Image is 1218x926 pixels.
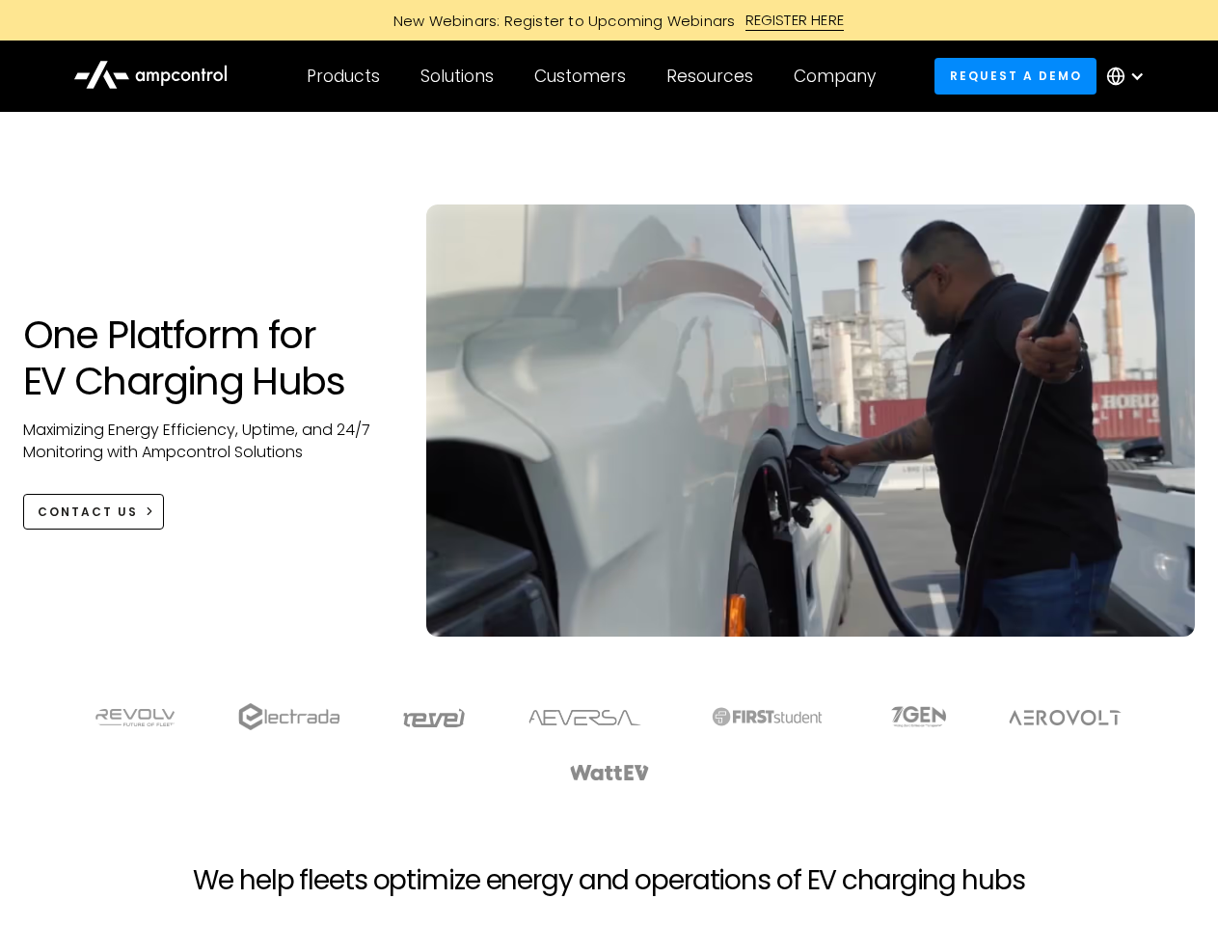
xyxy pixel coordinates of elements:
[374,11,745,31] div: New Webinars: Register to Upcoming Webinars
[176,10,1043,31] a: New Webinars: Register to Upcoming WebinarsREGISTER HERE
[420,66,494,87] div: Solutions
[307,66,380,87] div: Products
[1008,710,1123,725] img: Aerovolt Logo
[569,765,650,780] img: WattEV logo
[38,504,138,521] div: CONTACT US
[745,10,845,31] div: REGISTER HERE
[934,58,1096,94] a: Request a demo
[193,864,1024,897] h2: We help fleets optimize energy and operations of EV charging hubs
[794,66,876,87] div: Company
[666,66,753,87] div: Resources
[23,312,389,404] h1: One Platform for EV Charging Hubs
[534,66,626,87] div: Customers
[23,420,389,463] p: Maximizing Energy Efficiency, Uptime, and 24/7 Monitoring with Ampcontrol Solutions
[238,703,339,730] img: electrada logo
[23,494,165,530] a: CONTACT US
